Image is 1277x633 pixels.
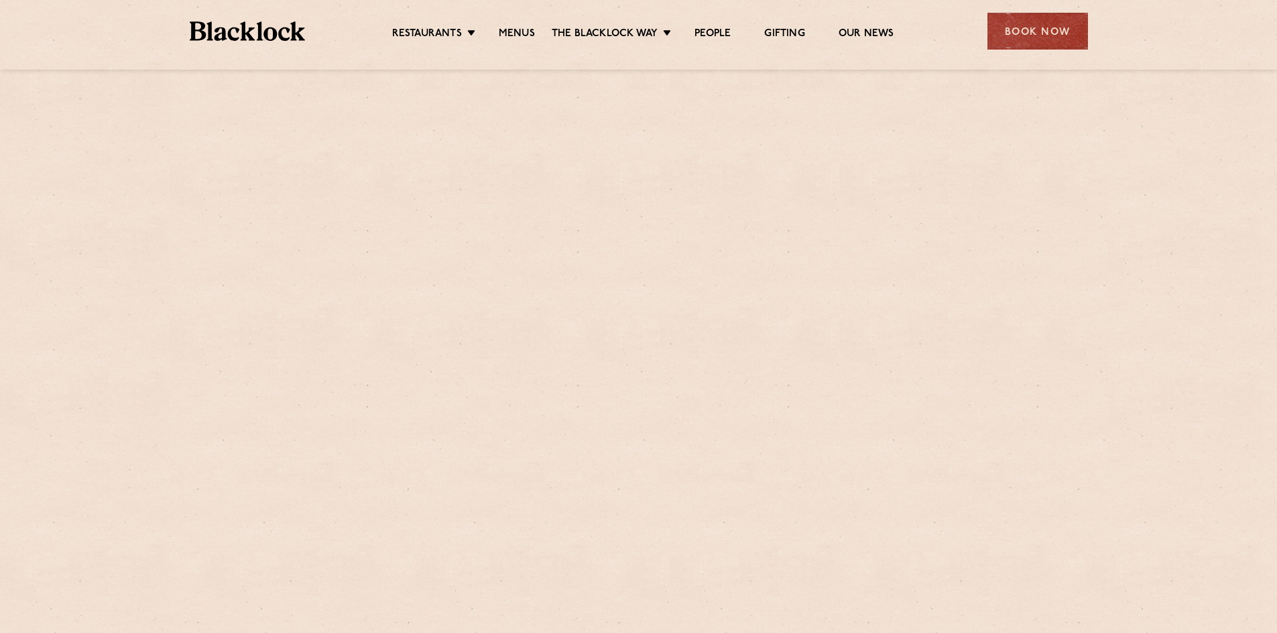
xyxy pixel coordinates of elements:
a: Gifting [764,27,804,42]
a: Restaurants [392,27,462,42]
a: The Blacklock Way [552,27,658,42]
div: Book Now [987,13,1088,50]
a: People [694,27,731,42]
a: Our News [839,27,894,42]
a: Menus [499,27,535,42]
img: BL_Textured_Logo-footer-cropped.svg [190,21,306,41]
